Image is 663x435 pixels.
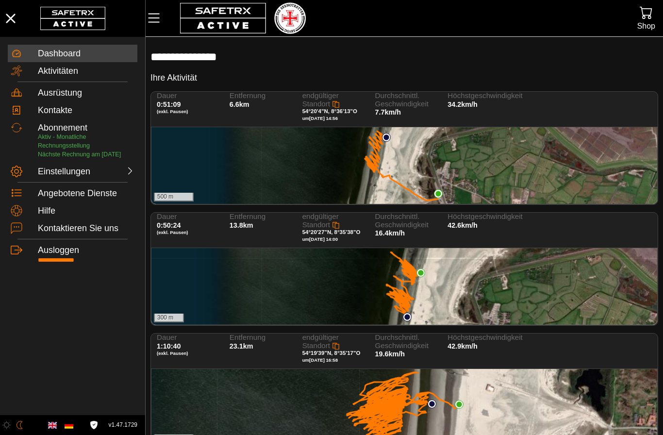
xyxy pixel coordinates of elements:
span: Entfernung [230,92,292,100]
img: ContactUs.svg [11,222,22,234]
img: de.svg [65,421,73,430]
div: Shop [637,19,655,33]
div: 300 m [154,314,184,322]
span: 54°20'27"N, 8°35'38"O [302,229,361,235]
span: 42.9km/h [448,342,478,350]
div: 500 m [154,193,194,201]
div: Aktivitäten [38,66,134,77]
img: RescueLogo.png [274,2,305,34]
img: Equipment.svg [11,87,22,99]
span: 0:50:24 [157,221,181,229]
span: Dauer [157,92,219,100]
img: PathStart.svg [382,133,391,142]
h5: Ihre Aktivität [150,72,197,84]
span: Dauer [157,334,219,342]
div: Ausloggen [38,245,134,256]
span: 19.6km/h [375,350,405,358]
div: Kontakte [38,105,134,116]
span: 0:51:09 [157,100,181,108]
span: Durchschnittl. Geschwindigkeit [375,334,437,350]
span: um [DATE] 14:00 [302,236,338,242]
span: Dauer [157,213,219,221]
img: en.svg [48,421,57,430]
span: endgültiger Standort [302,91,339,108]
img: PathStart.svg [403,313,412,321]
span: 13.8km [230,221,253,229]
img: PathEnd.svg [416,268,425,277]
span: Entfernung [230,334,292,342]
div: Einstellungen [38,167,84,177]
button: v1.47.1729 [103,417,143,433]
div: Ausrüstung [38,88,134,99]
button: MenÜ [146,8,170,28]
span: 34.2km/h [448,100,478,108]
span: v1.47.1729 [109,420,137,430]
button: German [61,417,77,434]
img: ModeLight.svg [2,421,11,429]
span: 6.6km [230,100,249,108]
button: English [44,417,61,434]
img: PathEnd.svg [434,189,443,198]
span: 1:10:40 [157,342,181,350]
img: Activities.svg [11,65,22,77]
div: Abonnement [38,123,134,134]
span: 7.7km/h [375,108,401,116]
span: Höchstgeschwindigkeit [448,334,510,342]
span: Aktiv - Monatliche Rechnungsstellung [38,134,90,149]
span: (exkl. Pausen) [157,230,219,235]
img: ModeDark.svg [16,421,24,429]
span: Höchstgeschwindigkeit [448,213,510,221]
span: 16.4km/h [375,229,405,237]
a: Lizenzvereinbarung [87,421,100,429]
span: endgültiger Standort [302,212,339,229]
span: 54°19'39"N, 8°35'17"O [302,350,361,356]
span: um [DATE] 16:58 [302,357,338,363]
div: Kontaktieren Sie uns [38,223,134,234]
span: 54°20'4"N, 8°36'13"O [302,108,357,114]
span: 42.6km/h [448,221,478,229]
div: Hilfe [38,206,134,217]
img: Help.svg [11,205,22,217]
div: Dashboard [38,49,134,59]
div: Angebotene Dienste [38,188,134,199]
img: PathStart.svg [428,400,436,408]
img: PathEnd.svg [455,400,464,409]
span: endgültiger Standort [302,333,339,350]
span: Höchstgeschwindigkeit [448,92,510,100]
span: Durchschnittl. Geschwindigkeit [375,213,437,229]
span: Nächste Rechnung am [DATE] [38,151,121,158]
span: 23.1km [230,342,253,350]
span: Durchschnittl. Geschwindigkeit [375,92,437,108]
span: Entfernung [230,213,292,221]
span: um [DATE] 14:56 [302,116,338,121]
span: (exkl. Pausen) [157,351,219,356]
img: Subscription.svg [11,122,22,134]
span: (exkl. Pausen) [157,109,219,115]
